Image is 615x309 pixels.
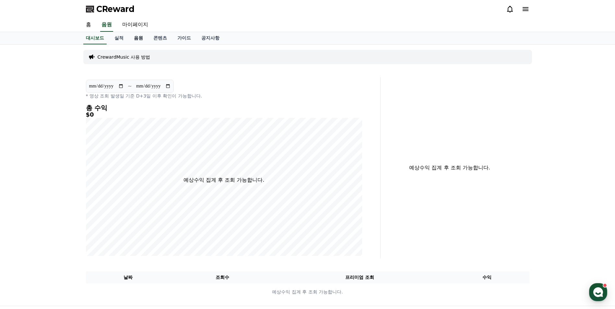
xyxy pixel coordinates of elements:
[129,32,148,44] a: 음원
[81,18,96,32] a: 홈
[183,176,264,184] p: 예상수익 집계 후 조회 가능합니다.
[86,271,171,283] th: 날짜
[445,271,529,283] th: 수익
[148,32,172,44] a: 콘텐츠
[170,271,274,283] th: 조회수
[59,215,67,221] span: 대화
[84,205,124,222] a: 설정
[86,4,135,14] a: CReward
[98,54,150,60] a: CrewardMusic 사용 방법
[86,104,362,111] h4: 총 수익
[117,18,153,32] a: 마이페이지
[20,215,24,220] span: 홈
[2,205,43,222] a: 홈
[100,18,113,32] a: 음원
[96,4,135,14] span: CReward
[100,215,108,220] span: 설정
[86,111,362,118] h5: $0
[43,205,84,222] a: 대화
[86,93,362,99] p: * 영상 조회 발생일 기준 D+3일 이후 확인이 가능합니다.
[109,32,129,44] a: 실적
[86,289,529,295] p: 예상수익 집계 후 조회 가능합니다.
[128,82,132,90] p: ~
[172,32,196,44] a: 가이드
[386,164,514,172] p: 예상수익 집계 후 조회 가능합니다.
[83,32,107,44] a: 대시보드
[275,271,445,283] th: 프리미엄 조회
[196,32,225,44] a: 공지사항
